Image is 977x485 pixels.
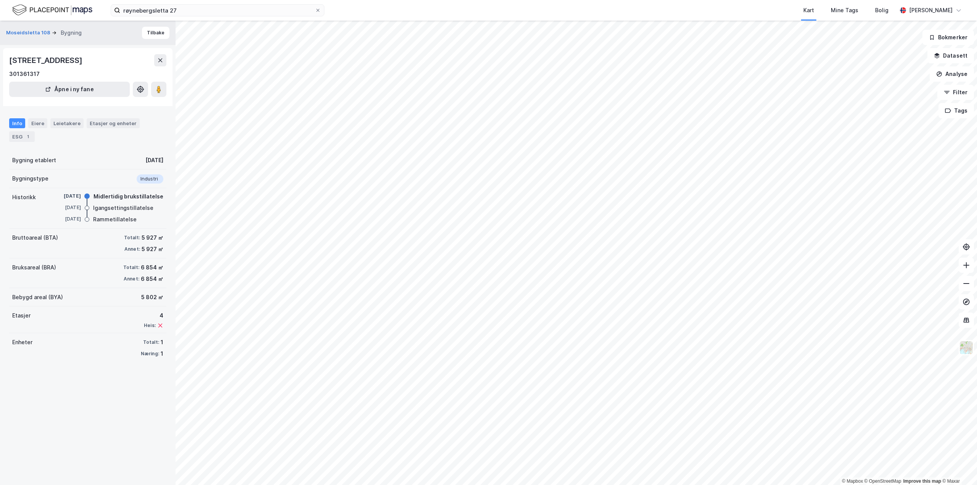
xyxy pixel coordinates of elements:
div: 5 802 ㎡ [141,293,163,302]
div: Totalt: [123,264,139,271]
div: Igangsettingstillatelse [93,203,153,213]
div: Mine Tags [831,6,858,15]
button: Analyse [930,66,974,82]
div: Rammetillatelse [93,215,137,224]
button: Moseidsletta 108 [6,29,52,37]
div: Etasjer [12,311,31,320]
div: [DATE] [50,204,81,211]
div: Info [9,118,25,128]
div: [DATE] [145,156,163,165]
div: [DATE] [50,216,81,222]
div: Bolig [875,6,888,15]
div: Historikk [12,193,36,202]
div: 5 927 ㎡ [142,245,163,254]
div: 1 [161,338,163,347]
button: Filter [937,85,974,100]
div: Annet: [124,246,140,252]
div: [PERSON_NAME] [909,6,953,15]
div: Leietakere [50,118,84,128]
img: logo.f888ab2527a4732fd821a326f86c7f29.svg [12,3,92,17]
div: 1 [24,133,32,140]
div: 5 927 ㎡ [142,233,163,242]
iframe: Chat Widget [939,448,977,485]
a: Improve this map [903,479,941,484]
div: Bebygd areal (BYA) [12,293,63,302]
div: Kart [803,6,814,15]
div: Enheter [12,338,32,347]
div: Etasjer og enheter [90,120,137,127]
button: Datasett [927,48,974,63]
div: Bruttoareal (BTA) [12,233,58,242]
div: Bygning [61,28,82,37]
button: Tags [938,103,974,118]
div: 6 854 ㎡ [141,263,163,272]
div: Eiere [28,118,47,128]
div: Annet: [124,276,139,282]
button: Tilbake [142,27,169,39]
div: Heis: [144,322,156,329]
div: Totalt: [124,235,140,241]
div: Bygning etablert [12,156,56,165]
a: OpenStreetMap [864,479,901,484]
div: [STREET_ADDRESS] [9,54,84,66]
img: Z [959,340,974,355]
button: Åpne i ny fane [9,82,130,97]
div: Bygningstype [12,174,48,183]
div: 4 [144,311,163,320]
a: Mapbox [842,479,863,484]
div: [DATE] [50,193,81,200]
div: 1 [161,349,163,358]
div: Midlertidig brukstillatelse [94,192,163,201]
div: Bruksareal (BRA) [12,263,56,272]
button: Bokmerker [922,30,974,45]
div: 301361317 [9,69,40,79]
div: Næring: [141,351,159,357]
div: Totalt: [143,339,159,345]
div: 6 854 ㎡ [141,274,163,284]
input: Søk på adresse, matrikkel, gårdeiere, leietakere eller personer [120,5,315,16]
div: ESG [9,131,35,142]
